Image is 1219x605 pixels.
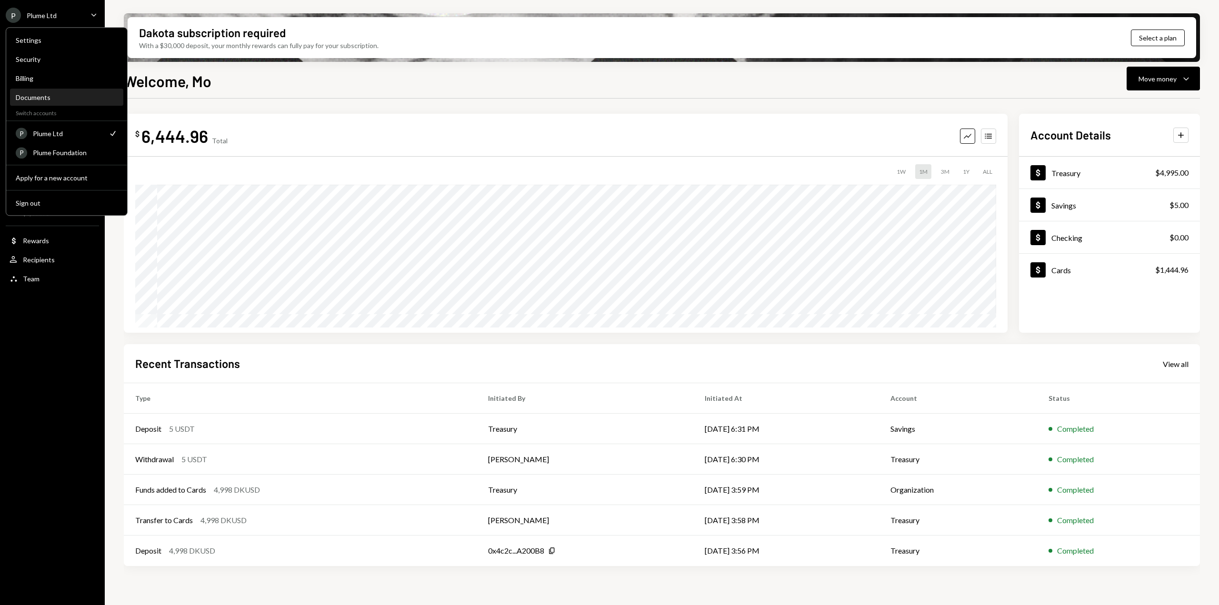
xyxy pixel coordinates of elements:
[1019,189,1200,221] a: Savings$5.00
[16,199,118,207] div: Sign out
[937,164,953,179] div: 3M
[1037,383,1200,414] th: Status
[879,536,1037,566] td: Treasury
[10,89,123,106] a: Documents
[488,545,544,556] div: 0x4c2c...A200B8
[879,383,1037,414] th: Account
[1057,484,1094,496] div: Completed
[1019,254,1200,286] a: Cards$1,444.96
[10,50,123,68] a: Security
[214,484,260,496] div: 4,998 DKUSD
[33,129,102,138] div: Plume Ltd
[1139,74,1177,84] div: Move money
[1057,454,1094,465] div: Completed
[135,356,240,371] h2: Recent Transactions
[1030,127,1111,143] h2: Account Details
[959,164,973,179] div: 1Y
[477,444,693,475] td: [PERSON_NAME]
[1057,515,1094,526] div: Completed
[16,55,118,63] div: Security
[1163,358,1189,369] a: View all
[477,383,693,414] th: Initiated By
[33,149,118,157] div: Plume Foundation
[141,125,208,147] div: 6,444.96
[879,505,1037,536] td: Treasury
[1051,201,1076,210] div: Savings
[27,11,57,20] div: Plume Ltd
[16,36,118,44] div: Settings
[16,93,118,101] div: Documents
[135,423,161,435] div: Deposit
[893,164,909,179] div: 1W
[23,256,55,264] div: Recipients
[200,515,247,526] div: 4,998 DKUSD
[477,475,693,505] td: Treasury
[915,164,931,179] div: 1M
[124,383,477,414] th: Type
[10,144,123,161] a: PPlume Foundation
[1051,233,1082,242] div: Checking
[135,515,193,526] div: Transfer to Cards
[477,414,693,444] td: Treasury
[1019,221,1200,253] a: Checking$0.00
[693,383,879,414] th: Initiated At
[693,475,879,505] td: [DATE] 3:59 PM
[139,25,286,40] div: Dakota subscription required
[693,505,879,536] td: [DATE] 3:58 PM
[979,164,996,179] div: ALL
[16,128,27,139] div: P
[1127,67,1200,90] button: Move money
[693,414,879,444] td: [DATE] 6:31 PM
[135,454,174,465] div: Withdrawal
[23,275,40,283] div: Team
[6,8,21,23] div: P
[1169,199,1189,211] div: $5.00
[1057,423,1094,435] div: Completed
[1019,157,1200,188] a: Treasury$4,995.00
[10,169,123,187] button: Apply for a new account
[1169,232,1189,243] div: $0.00
[1155,264,1189,276] div: $1,444.96
[135,129,140,139] div: $
[1051,169,1080,178] div: Treasury
[1051,266,1071,275] div: Cards
[139,40,379,50] div: With a $30,000 deposit, your monthly rewards can fully pay for your subscription.
[693,536,879,566] td: [DATE] 3:56 PM
[10,69,123,87] a: Billing
[693,444,879,475] td: [DATE] 6:30 PM
[169,545,215,556] div: 4,998 DKUSD
[135,484,206,496] div: Funds added to Cards
[10,31,123,49] a: Settings
[879,475,1037,505] td: Organization
[1155,167,1189,179] div: $4,995.00
[124,71,211,90] h1: Welcome, Mo
[16,147,27,159] div: P
[10,195,123,212] button: Sign out
[181,454,207,465] div: 5 USDT
[135,545,161,556] div: Deposit
[1131,30,1185,46] button: Select a plan
[212,137,228,145] div: Total
[879,444,1037,475] td: Treasury
[169,423,195,435] div: 5 USDT
[879,414,1037,444] td: Savings
[16,74,118,82] div: Billing
[6,232,99,249] a: Rewards
[23,237,49,245] div: Rewards
[1163,359,1189,369] div: View all
[477,505,693,536] td: [PERSON_NAME]
[6,108,127,117] div: Switch accounts
[1057,545,1094,556] div: Completed
[6,270,99,287] a: Team
[16,174,118,182] div: Apply for a new account
[6,251,99,268] a: Recipients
